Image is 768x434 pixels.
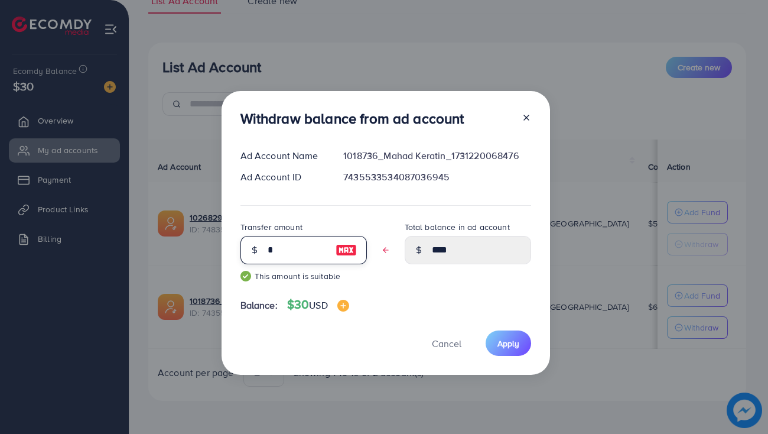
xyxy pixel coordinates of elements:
[405,221,510,233] label: Total balance in ad account
[231,170,334,184] div: Ad Account ID
[240,110,464,127] h3: Withdraw balance from ad account
[287,297,349,312] h4: $30
[334,149,540,163] div: 1018736_Mahad Keratin_1731220068476
[432,337,461,350] span: Cancel
[334,170,540,184] div: 7435533534087036945
[417,331,476,356] button: Cancel
[240,299,278,312] span: Balance:
[336,243,357,257] img: image
[486,331,531,356] button: Apply
[240,270,367,282] small: This amount is suitable
[231,149,334,163] div: Ad Account Name
[497,338,519,349] span: Apply
[309,299,327,312] span: USD
[240,271,251,281] img: guide
[337,300,349,312] img: image
[240,221,302,233] label: Transfer amount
